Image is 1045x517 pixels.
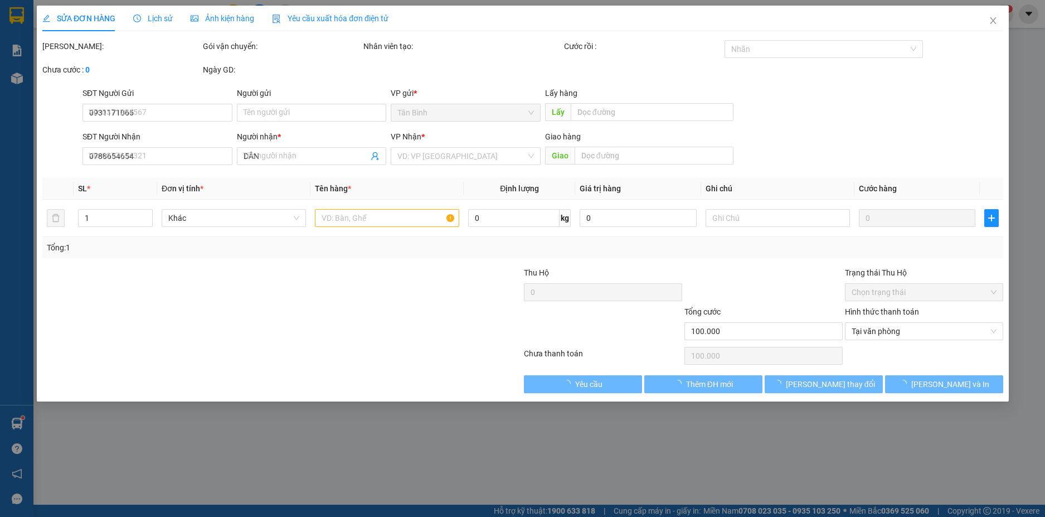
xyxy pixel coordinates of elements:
[363,40,562,52] div: Nhân viên tạo:
[644,375,762,393] button: Thêm ĐH mới
[191,14,254,23] span: Ảnh kiện hàng
[701,178,854,200] th: Ghi chú
[315,209,459,227] input: VD: Bàn, Ghế
[272,15,281,23] img: icon
[203,40,361,52] div: Gói vận chuyển:
[575,378,602,390] span: Yêu cầu
[236,131,386,143] div: Người nhận
[844,267,1003,279] div: Trạng thái Thu Hộ
[42,14,115,23] span: SỬA ĐƠN HÀNG
[545,103,570,121] span: Lấy
[391,132,421,141] span: VP Nhận
[133,14,173,23] span: Lịch sử
[47,241,404,254] div: Tổng: 1
[570,103,733,121] input: Dọc đường
[773,380,785,388] span: loading
[673,380,686,388] span: loading
[203,64,361,76] div: Ngày GD:
[191,15,198,22] span: picture
[851,323,996,340] span: Tại văn phòng
[858,209,975,227] input: 0
[42,40,201,52] div: [PERSON_NAME]:
[523,268,548,277] span: Thu Hộ
[988,16,997,25] span: close
[844,307,918,316] label: Hình thức thanh toán
[236,87,386,99] div: Người gửi
[984,209,999,227] button: plus
[168,210,299,226] span: Khác
[500,184,539,193] span: Định lượng
[686,378,732,390] span: Thêm ĐH mới
[42,15,50,22] span: edit
[397,104,534,121] span: Tân Bình
[545,147,574,165] span: Giao
[315,184,351,193] span: Tên hàng
[574,147,733,165] input: Dọc đường
[523,347,683,367] div: Chưa thanh toán
[85,65,90,74] b: 0
[898,380,911,388] span: loading
[764,375,882,393] button: [PERSON_NAME] thay đổi
[272,14,388,23] span: Yêu cầu xuất hóa đơn điện tử
[977,6,1008,37] button: Close
[684,307,720,316] span: Tổng cước
[391,87,541,99] div: VP gửi
[563,40,722,52] div: Cước rồi :
[911,378,989,390] span: [PERSON_NAME] và In
[42,64,201,76] div: Chưa cước :
[851,284,996,301] span: Chọn trạng thái
[705,209,849,227] input: Ghi Chú
[77,184,86,193] span: SL
[133,15,141,22] span: clock-circle
[985,214,998,223] span: plus
[162,184,203,193] span: Đơn vị tính
[580,184,621,193] span: Giá trị hàng
[82,131,232,143] div: SĐT Người Nhận
[524,375,642,393] button: Yêu cầu
[545,89,577,98] span: Lấy hàng
[560,209,571,227] span: kg
[47,209,65,227] button: delete
[884,375,1003,393] button: [PERSON_NAME] và In
[82,87,232,99] div: SĐT Người Gửi
[785,378,874,390] span: [PERSON_NAME] thay đổi
[563,380,575,388] span: loading
[371,152,380,161] span: user-add
[545,132,580,141] span: Giao hàng
[858,184,896,193] span: Cước hàng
